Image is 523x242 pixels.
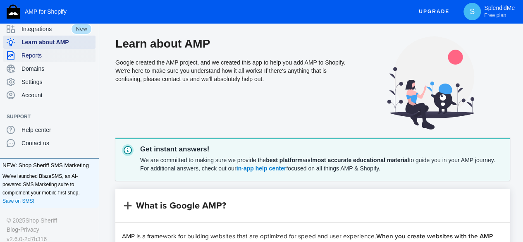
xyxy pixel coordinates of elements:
[21,139,92,147] span: Contact us
[236,165,287,172] b: in-app help center
[136,198,226,213] span: What is Google AMP?
[20,225,39,234] a: Privacy
[3,89,96,102] a: Account
[3,75,96,89] a: Settings
[2,197,34,205] a: Save on SMS!
[71,23,92,35] span: New
[482,201,513,232] iframe: Drift Widget Chat Controller
[484,5,515,19] p: SplendidMe
[419,4,449,19] span: Upgrade
[412,4,456,19] button: Upgrade
[140,144,503,154] p: Get instant answers!
[468,7,476,16] span: S
[21,38,92,46] span: Learn about AMP
[140,156,503,173] p: We are committed to making sure we provide the and to guide you in your AMP journey. For addition...
[7,5,20,19] img: Shop Sheriff Logo
[21,25,71,33] span: Integrations
[7,216,92,225] div: © 2025
[122,199,134,212] mat-icon: add
[115,36,352,51] h2: Learn about AMP
[7,225,18,234] a: Blog
[7,113,84,121] span: Support
[7,225,92,234] div: •
[21,91,92,99] span: Account
[3,137,96,150] a: Contact us
[25,216,57,225] a: Shop Sheriff
[84,115,97,118] button: Add a sales channel
[3,22,96,36] a: IntegrationsNew
[21,65,92,73] span: Domains
[21,51,92,60] span: Reports
[21,126,92,134] span: Help center
[3,36,96,49] a: Learn about AMP
[484,12,506,19] span: Free plan
[21,78,92,86] span: Settings
[3,62,96,75] a: Domains
[312,157,409,163] b: most accurate educational material
[25,8,67,15] span: AMP for Shopify
[266,157,303,163] b: best platform
[3,49,96,62] a: Reports
[115,36,352,138] div: Google created the AMP project, and we created this app to help you add AMP to Shopify. We're her...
